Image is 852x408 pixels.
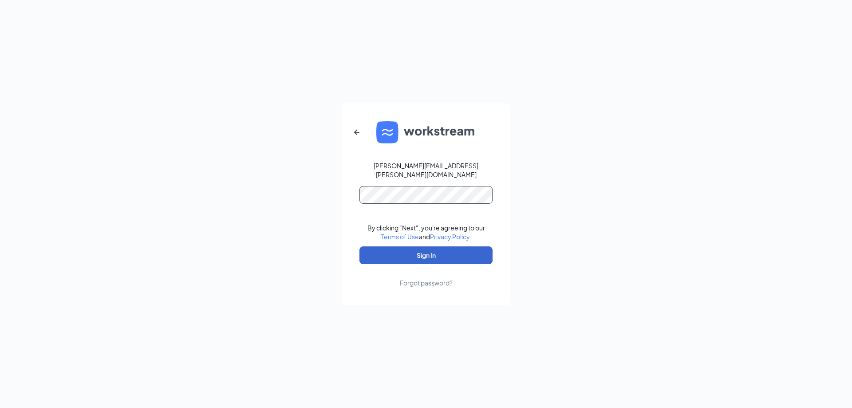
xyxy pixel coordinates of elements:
button: ArrowLeftNew [346,122,367,143]
svg: ArrowLeftNew [351,127,362,138]
a: Forgot password? [400,264,453,287]
a: Terms of Use [381,233,419,241]
div: By clicking "Next", you're agreeing to our and . [367,223,485,241]
div: [PERSON_NAME][EMAIL_ADDRESS][PERSON_NAME][DOMAIN_NAME] [359,161,493,179]
a: Privacy Policy [430,233,469,241]
div: Forgot password? [400,278,453,287]
button: Sign In [359,246,493,264]
img: WS logo and Workstream text [376,121,476,143]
